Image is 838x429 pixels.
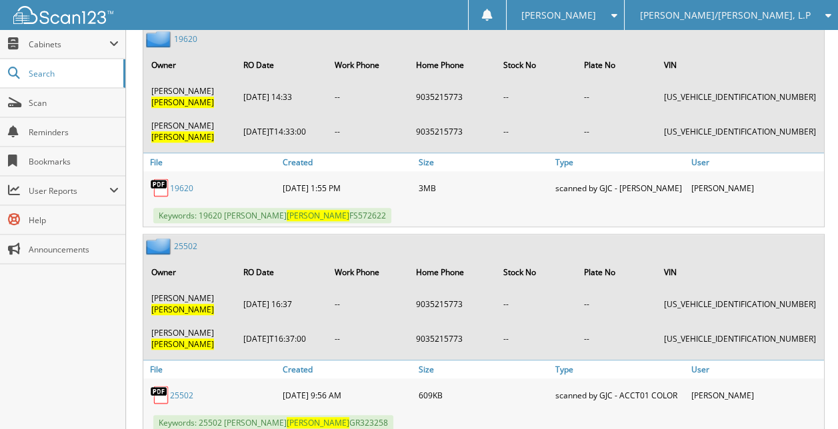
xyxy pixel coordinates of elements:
td: -- [328,287,408,320]
span: Search [29,68,117,79]
td: [DATE]T14:33:00 [237,115,327,148]
a: Created [279,153,415,171]
td: [DATE] 16:37 [237,287,327,320]
th: RO Date [237,258,327,286]
td: -- [577,287,656,320]
a: 25502 [170,390,193,401]
td: [US_VEHICLE_IDENTIFICATION_NUMBER] [657,80,823,113]
a: File [143,153,279,171]
div: 3MB [415,175,551,201]
td: -- [328,115,408,148]
td: 9035215773 [409,322,495,355]
img: PDF.png [150,178,170,198]
span: [PERSON_NAME]/[PERSON_NAME], L.P [639,11,810,19]
a: User [688,153,824,171]
td: -- [328,80,408,113]
td: -- [497,80,576,113]
iframe: Chat Widget [771,365,838,429]
th: RO Date [237,51,327,79]
span: Keywords: 19620 [PERSON_NAME] FS572622 [153,208,391,223]
span: [PERSON_NAME] [287,417,349,428]
div: [PERSON_NAME] [688,382,824,408]
img: PDF.png [150,385,170,405]
img: scan123-logo-white.svg [13,6,113,24]
td: 9035215773 [409,287,495,320]
span: [PERSON_NAME] [151,338,214,350]
a: Type [552,153,688,171]
td: -- [328,322,408,355]
span: Cabinets [29,39,109,50]
img: folder2.png [146,31,174,47]
span: Bookmarks [29,156,119,167]
a: Type [552,360,688,378]
td: [US_VEHICLE_IDENTIFICATION_NUMBER] [657,287,823,320]
span: Scan [29,97,119,109]
td: [DATE] 14:33 [237,80,327,113]
th: Home Phone [409,258,495,286]
a: Created [279,360,415,378]
th: Stock No [497,51,576,79]
th: Owner [145,258,235,286]
td: -- [497,322,576,355]
span: [PERSON_NAME] [151,97,214,108]
th: VIN [657,258,823,286]
th: Stock No [497,258,576,286]
span: [PERSON_NAME] [287,210,349,221]
td: [US_VEHICLE_IDENTIFICATION_NUMBER] [657,322,823,355]
span: Reminders [29,127,119,138]
span: [PERSON_NAME] [521,11,596,19]
span: [PERSON_NAME] [151,131,214,143]
td: -- [497,115,576,148]
div: [DATE] 1:55 PM [279,175,415,201]
td: [PERSON_NAME] [145,322,235,355]
div: [PERSON_NAME] [688,175,824,201]
td: [PERSON_NAME] [145,80,235,113]
a: 19620 [174,33,197,45]
td: -- [497,287,576,320]
div: [DATE] 9:56 AM [279,382,415,408]
th: Plate No [577,258,656,286]
a: Size [415,360,551,378]
a: User [688,360,824,378]
td: [PERSON_NAME] [145,115,235,148]
div: scanned by GJC - ACCT01 COLOR [552,382,688,408]
a: 25502 [174,240,197,252]
td: -- [577,115,656,148]
th: Plate No [577,51,656,79]
th: Work Phone [328,258,408,286]
th: Work Phone [328,51,408,79]
a: File [143,360,279,378]
td: [DATE]T16:37:00 [237,322,327,355]
td: [US_VEHICLE_IDENTIFICATION_NUMBER] [657,115,823,148]
div: 609KB [415,382,551,408]
a: 19620 [170,183,193,194]
td: [PERSON_NAME] [145,287,235,320]
th: Owner [145,51,235,79]
td: -- [577,322,656,355]
span: [PERSON_NAME] [151,304,214,315]
a: Size [415,153,551,171]
td: 9035215773 [409,115,495,148]
div: scanned by GJC - [PERSON_NAME] [552,175,688,201]
th: VIN [657,51,823,79]
td: -- [577,80,656,113]
span: User Reports [29,185,109,197]
td: 9035215773 [409,80,495,113]
span: Help [29,214,119,226]
span: Announcements [29,244,119,255]
th: Home Phone [409,51,495,79]
img: folder2.png [146,238,174,254]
